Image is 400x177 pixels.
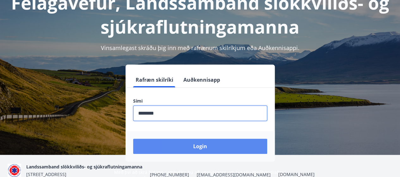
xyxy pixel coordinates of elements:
[181,72,223,87] button: Auðkennisapp
[101,44,299,52] span: Vinsamlegast skráðu þig inn með rafrænum skilríkjum eða Auðkennisappi.
[26,164,142,170] span: Landssamband slökkviliðs- og sjúkraflutningamanna
[133,98,267,104] label: Sími
[133,139,267,154] button: Login
[133,72,176,87] button: Rafræn skilríki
